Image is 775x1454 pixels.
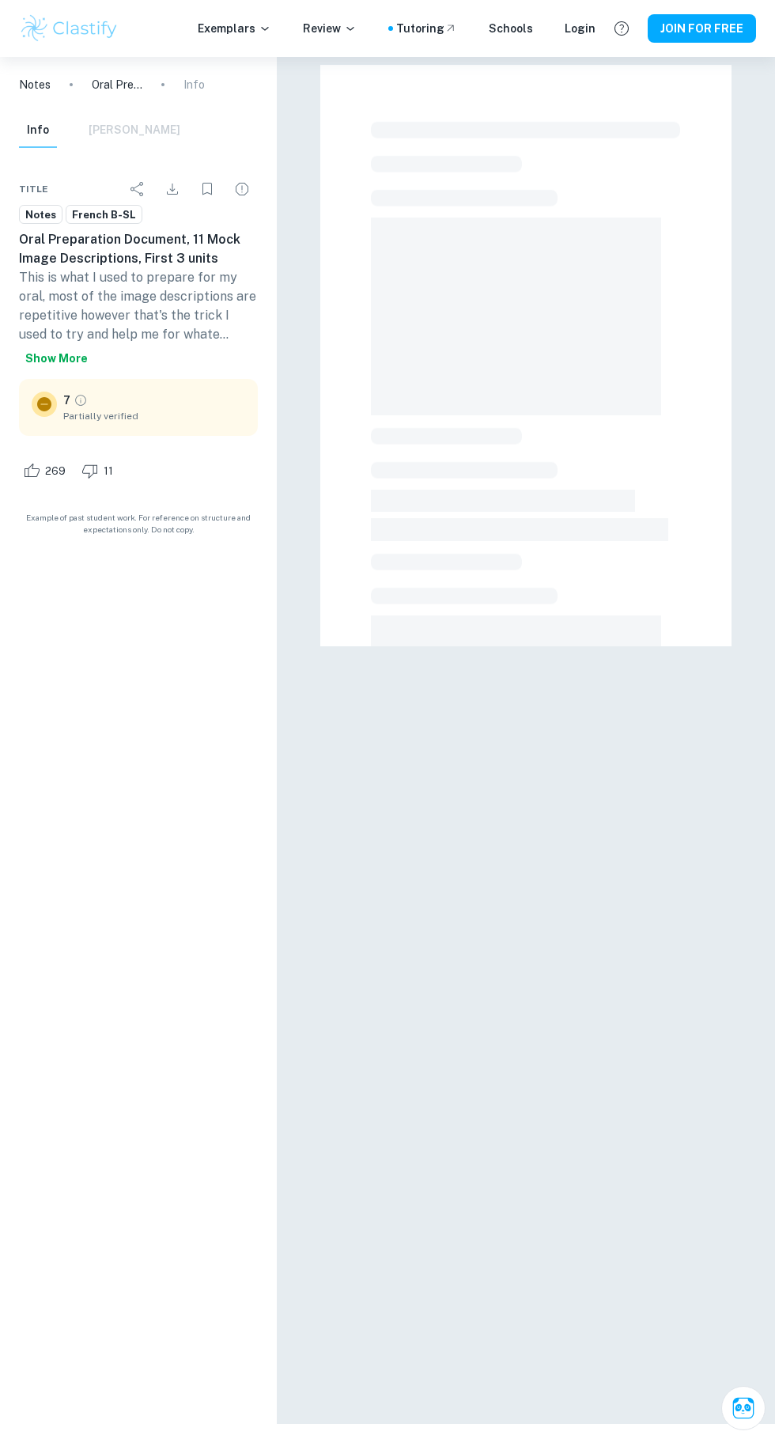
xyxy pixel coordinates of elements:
[36,464,74,479] span: 269
[92,76,142,93] p: Oral Preparation Document, 11 Mock Image Descriptions, First 3 units
[157,173,188,205] div: Download
[19,230,258,268] h6: Oral Preparation Document, 11 Mock Image Descriptions, First 3 units
[198,20,271,37] p: Exemplars
[19,76,51,93] a: Notes
[63,392,70,409] p: 7
[77,458,122,483] div: Dislike
[226,173,258,205] div: Report issue
[721,1386,766,1430] button: Ask Clai
[19,113,57,148] button: Info
[303,20,357,37] p: Review
[20,207,62,223] span: Notes
[183,76,205,93] p: Info
[19,268,258,373] p: This is what I used to prepare for my oral, most of the image descriptions are repetitive however...
[95,464,122,479] span: 11
[122,173,153,205] div: Share
[19,182,48,196] span: Title
[648,14,756,43] button: JOIN FOR FREE
[19,13,119,44] img: Clastify logo
[19,205,62,225] a: Notes
[66,205,142,225] a: French B-SL
[19,512,258,536] span: Example of past student work. For reference on structure and expectations only. Do not copy.
[19,344,94,373] button: Show more
[63,409,245,423] span: Partially verified
[191,173,223,205] div: Bookmark
[396,20,457,37] a: Tutoring
[66,207,142,223] span: French B-SL
[74,393,88,407] a: Grade partially verified
[608,15,635,42] button: Help and Feedback
[565,20,595,37] a: Login
[489,20,533,37] a: Schools
[19,458,74,483] div: Like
